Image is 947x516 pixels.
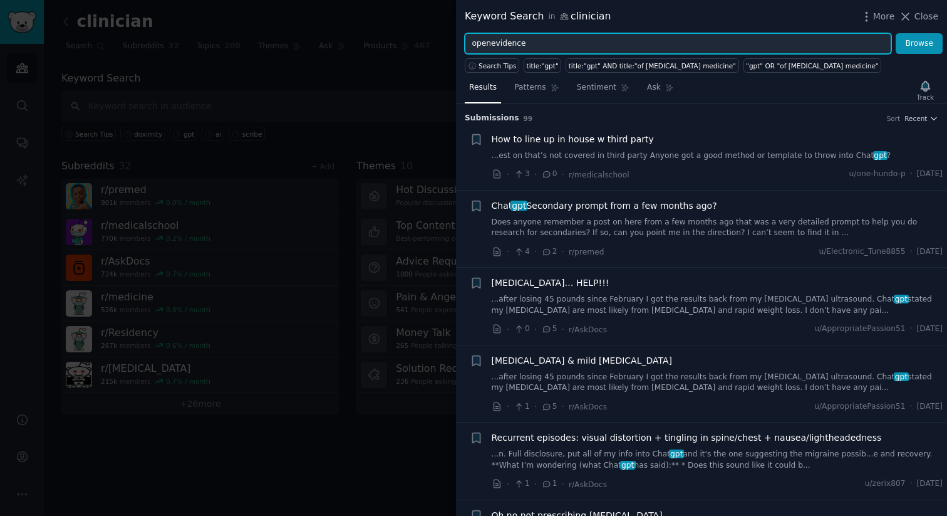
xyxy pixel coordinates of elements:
[917,324,943,335] span: [DATE]
[917,246,943,258] span: [DATE]
[569,171,629,179] span: r/medicalschool
[534,168,537,181] span: ·
[873,10,895,23] span: More
[492,449,943,471] a: ...n. Full disclosure, put all of my info into Chatgptand it's the one suggesting the migraine po...
[562,400,564,413] span: ·
[548,11,555,23] span: in
[562,478,564,491] span: ·
[562,168,564,181] span: ·
[569,248,604,256] span: r/premed
[527,61,559,70] div: title:"gpt"
[894,295,909,303] span: gpt
[514,401,529,413] span: 1
[620,461,635,470] span: gpt
[492,199,717,213] a: ChatgptSecondary prompt from a few months ago?
[534,323,537,336] span: ·
[541,478,557,490] span: 1
[569,403,607,411] span: r/AskDocs
[465,33,891,55] input: Try a keyword related to your business
[569,325,607,334] span: r/AskDocs
[534,245,537,258] span: ·
[492,199,717,213] span: Chat Secondary prompt from a few months ago?
[819,246,905,258] span: u/Electronic_Tune8855
[860,10,895,23] button: More
[541,246,557,258] span: 2
[507,245,509,258] span: ·
[465,58,519,73] button: Search Tips
[814,324,906,335] span: u/AppropriatePassion51
[904,114,927,123] span: Recent
[917,478,943,490] span: [DATE]
[577,82,616,93] span: Sentiment
[507,400,509,413] span: ·
[541,401,557,413] span: 5
[569,61,736,70] div: title:"gpt" AND title:"of [MEDICAL_DATA] medicine"
[814,401,906,413] span: u/AppropriatePassion51
[524,115,533,122] span: 99
[524,58,561,73] a: title:"gpt"
[492,150,943,162] a: ...est on that’s not covered in third party Anyone got a good method or template to throw into Ch...
[507,168,509,181] span: ·
[492,354,673,367] a: [MEDICAL_DATA] & mild [MEDICAL_DATA]
[743,58,882,73] a: "gpt" OR "of [MEDICAL_DATA] medicine"
[904,114,938,123] button: Recent
[541,324,557,335] span: 5
[887,114,901,123] div: Sort
[894,372,909,381] span: gpt
[910,478,913,490] span: ·
[917,169,943,180] span: [DATE]
[510,201,527,211] span: gpt
[514,246,529,258] span: 4
[465,113,519,124] span: Submission s
[899,10,938,23] button: Close
[910,401,913,413] span: ·
[865,478,906,490] span: u/zerix807
[534,400,537,413] span: ·
[917,401,943,413] span: [DATE]
[514,169,529,180] span: 3
[514,82,546,93] span: Patterns
[479,61,517,70] span: Search Tips
[873,151,888,160] span: gpt
[514,324,529,335] span: 0
[492,217,943,239] a: Does anyone remember a post on here from a few months ago that was a very detailed prompt to help...
[541,169,557,180] span: 0
[492,431,882,445] a: Recurrent episodes: visual distortion + tingling in spine/chest + nausea/lightheadedness
[566,58,738,73] a: title:"gpt" AND title:"of [MEDICAL_DATA] medicine"
[492,294,943,316] a: ...after losing 45 pounds since February I got the results back from my [MEDICAL_DATA] ultrasound...
[465,9,611,24] div: Keyword Search clinician
[534,478,537,491] span: ·
[469,82,497,93] span: Results
[492,276,609,290] a: [MEDICAL_DATA]… HELP!!!
[910,169,913,180] span: ·
[914,10,938,23] span: Close
[507,478,509,491] span: ·
[746,61,879,70] div: "gpt" OR "of [MEDICAL_DATA] medicine"
[492,372,943,394] a: ...after losing 45 pounds since February I got the results back from my [MEDICAL_DATA] ultrasound...
[647,82,661,93] span: Ask
[492,133,654,146] a: How to line up in house w third party
[669,450,684,458] span: gpt
[507,323,509,336] span: ·
[562,323,564,336] span: ·
[465,78,501,103] a: Results
[643,78,678,103] a: Ask
[562,245,564,258] span: ·
[569,480,607,489] span: r/AskDocs
[572,78,634,103] a: Sentiment
[910,246,913,258] span: ·
[849,169,906,180] span: u/one-hundo-p
[514,478,529,490] span: 1
[910,324,913,335] span: ·
[896,33,943,55] button: Browse
[510,78,563,103] a: Patterns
